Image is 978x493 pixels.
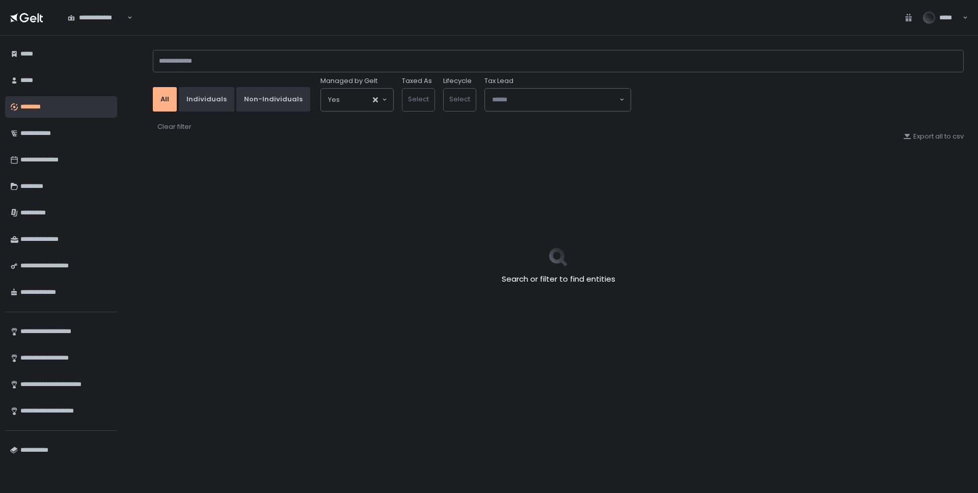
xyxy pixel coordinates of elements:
[328,95,340,105] span: Yes
[61,7,132,29] div: Search for option
[903,132,964,141] button: Export all to csv
[484,76,513,86] span: Tax Lead
[485,89,631,111] div: Search for option
[320,76,377,86] span: Managed by Gelt
[502,273,615,285] h2: Search or filter to find entities
[321,89,393,111] div: Search for option
[186,95,227,104] div: Individuals
[373,97,378,102] button: Clear Selected
[492,95,618,105] input: Search for option
[157,122,192,132] button: Clear filter
[340,95,372,105] input: Search for option
[244,95,303,104] div: Non-Individuals
[160,95,169,104] div: All
[236,87,310,112] button: Non-Individuals
[179,87,234,112] button: Individuals
[449,94,470,104] span: Select
[408,94,429,104] span: Select
[157,122,192,131] div: Clear filter
[153,87,177,112] button: All
[402,76,432,86] label: Taxed As
[443,76,472,86] label: Lifecycle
